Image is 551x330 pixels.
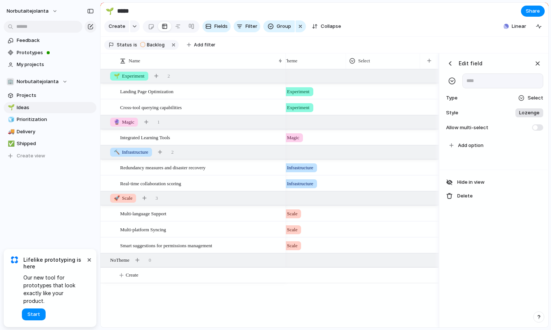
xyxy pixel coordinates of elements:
[120,163,205,171] span: Redundancy measures and disaster recovery
[279,104,310,111] span: Experiment
[17,116,94,123] span: Prioritization
[202,20,231,32] button: Fields
[114,119,120,125] span: 🔮
[457,179,485,186] span: Hide in view
[104,20,129,32] button: Create
[133,42,137,48] span: is
[445,109,461,117] span: Style
[4,138,96,149] a: ✅Shipped
[446,139,544,152] button: Add option
[445,94,461,102] span: Type
[120,209,166,218] span: Multi-language Support
[155,195,158,202] span: 3
[194,42,215,48] span: Add filter
[279,134,299,141] span: Magic
[7,7,49,15] span: norbutaitejolanta
[17,61,94,68] span: My projects
[120,133,170,141] span: Integrated Learning Tools
[7,116,14,123] button: 🧊
[4,35,96,46] a: Feedback
[120,103,182,111] span: Cross-tool querying capabilities
[7,128,14,135] button: 🚚
[17,78,59,85] span: Norbutaitejolanta
[8,115,13,124] div: 🧊
[120,179,181,187] span: Real-time collaboration scoring
[4,114,96,125] a: 🧊Prioritization
[17,152,45,160] span: Create view
[521,6,545,17] button: Share
[4,47,96,58] a: Prototypes
[168,72,170,80] span: 2
[443,190,546,202] button: Delete
[132,41,139,49] button: is
[309,20,344,32] button: Collapse
[459,59,482,67] h3: Edit field
[8,140,13,148] div: ✅
[109,23,125,30] span: Create
[17,128,94,135] span: Delivery
[4,59,96,70] a: My projects
[117,42,132,48] span: Status
[279,180,313,187] span: Infrastructure
[4,76,96,87] button: 🏢Norbutaitejolanta
[245,23,257,30] span: Filter
[17,104,94,111] span: Ideas
[7,78,14,85] div: 🏢
[149,257,151,264] span: 0
[110,257,129,264] span: No Theme
[279,164,313,171] span: Infrastructure
[4,102,96,113] a: 🌱Ideas
[114,149,120,155] span: 🔨
[120,225,166,233] span: Multi-platform Syncing
[157,118,160,126] span: 1
[234,20,260,32] button: Filter
[519,109,540,117] span: Lozenge
[126,271,138,279] span: Create
[17,49,94,56] span: Prototypes
[358,57,370,65] span: Select
[114,195,132,202] span: Scale
[4,126,96,137] a: 🚚Delivery
[3,5,62,17] button: norbutaitejolanta
[114,148,148,156] span: Infrastructure
[17,140,94,147] span: Shipped
[512,23,526,30] span: Linear
[27,311,40,318] span: Start
[4,90,96,101] a: Projects
[7,104,14,111] button: 🌱
[120,241,212,249] span: Smart suggestions for permissions management
[17,92,94,99] span: Projects
[8,103,13,112] div: 🌱
[284,57,297,65] span: Theme
[120,87,174,95] span: Landing Page Optimization
[108,268,450,283] button: Create
[23,257,85,270] span: Lifelike prototyping is here
[528,94,543,102] span: Select
[445,124,488,131] span: Allow multi-select
[263,20,295,32] button: Group
[85,255,93,264] button: Dismiss
[129,57,140,65] span: Name
[8,127,13,136] div: 🚚
[17,37,94,44] span: Feedback
[4,150,96,161] button: Create view
[22,308,46,320] button: Start
[279,88,310,95] span: Experiment
[7,140,14,147] button: ✅
[104,5,116,17] button: 🌱
[147,42,165,48] span: Backlog
[279,226,297,233] span: Scale
[114,118,134,126] span: Magic
[114,195,120,201] span: 🚀
[277,23,291,30] span: Group
[138,41,169,49] button: Backlog
[182,40,220,50] button: Add filter
[501,21,529,32] button: Linear
[443,176,546,189] button: Hide in view
[214,23,228,30] span: Fields
[171,148,174,156] span: 2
